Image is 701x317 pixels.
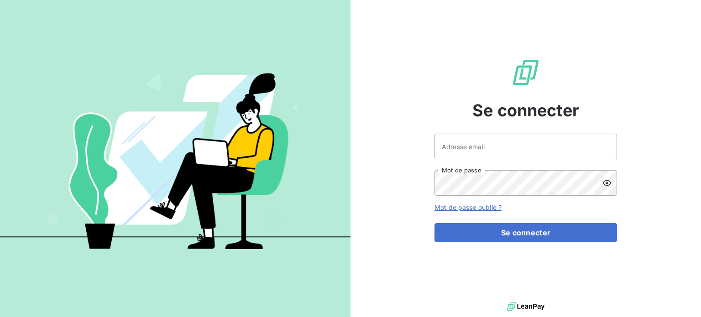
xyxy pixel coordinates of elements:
[472,98,579,123] span: Se connecter
[434,223,617,242] button: Se connecter
[511,58,540,87] img: Logo LeanPay
[434,203,502,211] a: Mot de passe oublié ?
[434,134,617,159] input: placeholder
[507,300,544,313] img: logo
